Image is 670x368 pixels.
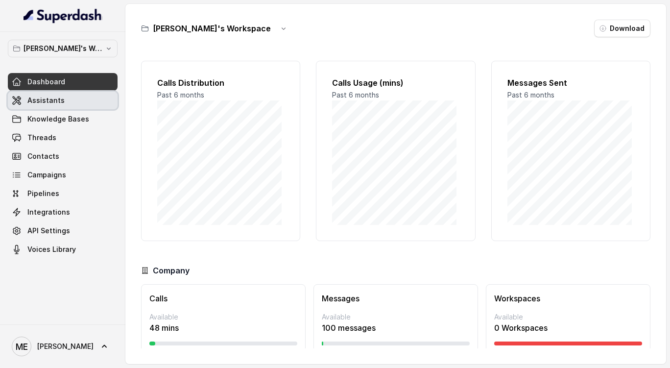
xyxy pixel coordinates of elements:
p: Available [149,312,297,322]
span: Contacts [27,151,59,161]
span: [PERSON_NAME] [37,342,94,351]
a: Pipelines [8,185,118,202]
img: light.svg [24,8,102,24]
h3: Messages [322,293,470,304]
h2: Messages Sent [507,77,634,89]
h3: [PERSON_NAME]'s Workspace [153,23,271,34]
p: 100 messages [322,322,470,334]
span: Integrations [27,207,70,217]
p: Available [322,312,470,322]
a: Threads [8,129,118,147]
a: Dashboard [8,73,118,91]
h2: Calls Distribution [157,77,284,89]
span: Dashboard [27,77,65,87]
h3: Workspaces [494,293,642,304]
h3: Company [153,265,190,276]
span: Past 6 months [332,91,379,99]
h2: Calls Usage (mins) [332,77,459,89]
span: Assistants [27,96,65,105]
span: Campaigns [27,170,66,180]
a: [PERSON_NAME] [8,333,118,360]
a: Voices Library [8,241,118,258]
p: [PERSON_NAME]'s Workspace [24,43,102,54]
a: Knowledge Bases [8,110,118,128]
p: 0 Workspaces [494,322,642,334]
span: Voices Library [27,245,76,254]
text: ME [16,342,28,352]
p: 48 mins [149,322,297,334]
span: Past 6 months [157,91,204,99]
h3: Calls [149,293,297,304]
span: API Settings [27,226,70,236]
span: Pipelines [27,189,59,198]
a: Campaigns [8,166,118,184]
span: Past 6 months [507,91,554,99]
a: Integrations [8,203,118,221]
a: API Settings [8,222,118,240]
span: Threads [27,133,56,143]
span: Knowledge Bases [27,114,89,124]
a: Contacts [8,147,118,165]
button: Download [594,20,650,37]
button: [PERSON_NAME]'s Workspace [8,40,118,57]
a: Assistants [8,92,118,109]
p: Available [494,312,642,322]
